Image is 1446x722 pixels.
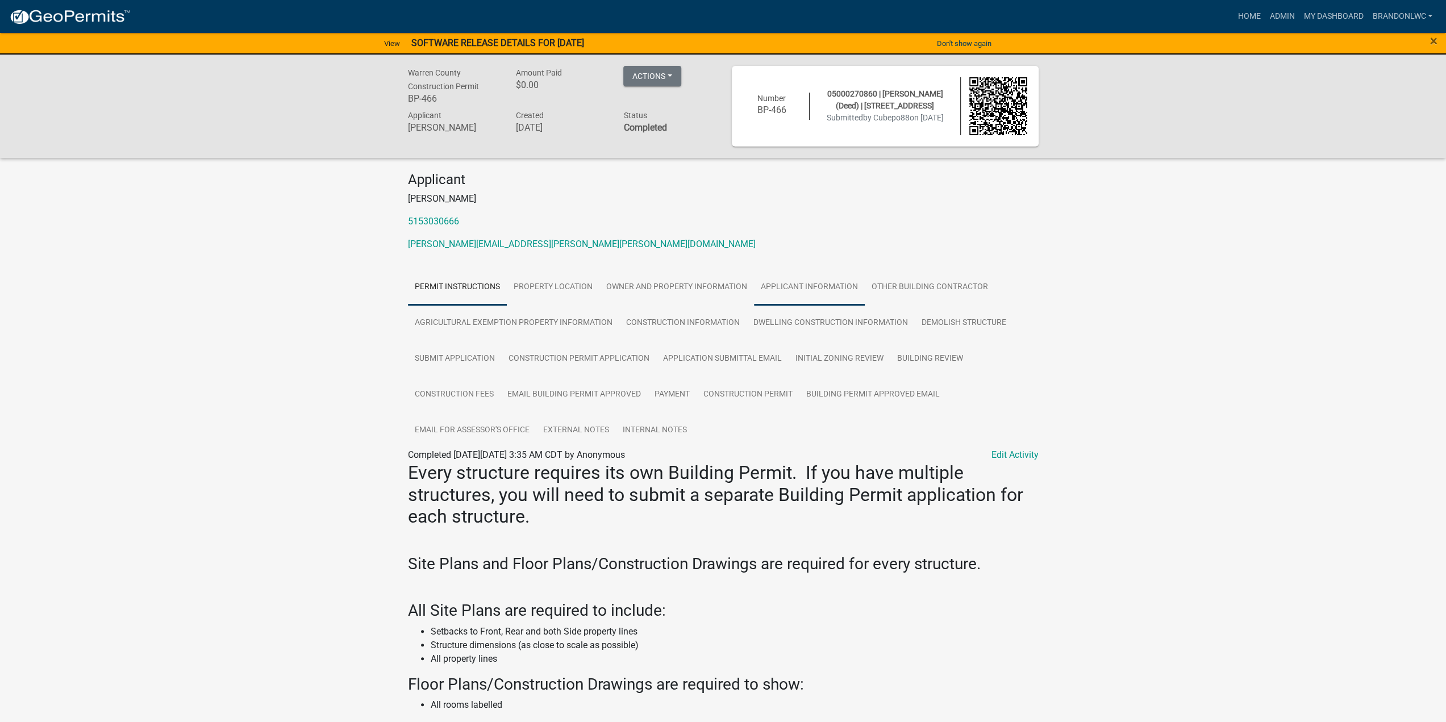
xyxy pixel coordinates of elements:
[991,448,1039,462] a: Edit Activity
[515,122,606,133] h6: [DATE]
[408,239,756,249] a: [PERSON_NAME][EMAIL_ADDRESS][PERSON_NAME][PERSON_NAME][DOMAIN_NAME]
[408,554,1039,574] h3: Site Plans and Floor Plans/Construction Drawings are required for every structure.
[408,93,499,104] h6: BP-466
[1299,6,1368,27] a: My Dashboard
[408,111,441,120] span: Applicant
[648,377,697,413] a: Payment
[515,80,606,90] h6: $0.00
[431,638,1039,652] li: Structure dimensions (as close to scale as possible)
[616,412,694,449] a: Internal Notes
[827,89,943,110] span: 05000270860 | [PERSON_NAME] (Deed) | [STREET_ADDRESS]
[743,105,801,115] h6: BP-466
[408,449,625,460] span: Completed [DATE][DATE] 3:35 AM CDT by Anonymous
[865,269,995,306] a: Other Building Contractor
[507,269,599,306] a: Property Location
[969,77,1027,135] img: QR code
[623,66,681,86] button: Actions
[915,305,1013,341] a: Demolish Structure
[623,111,647,120] span: Status
[431,652,1039,666] li: All property lines
[408,412,536,449] a: Email for Assessor's Office
[827,113,944,122] span: Submitted on [DATE]
[380,34,405,53] a: View
[431,698,1039,712] li: All rooms labelled
[799,377,947,413] a: Building Permit Approved Email
[623,122,666,133] strong: Completed
[408,216,459,227] a: 5153030666
[408,601,1039,620] h3: All Site Plans are required to include:
[408,305,619,341] a: Agricultural Exemption Property Information
[408,341,502,377] a: Submit Application
[536,412,616,449] a: External Notes
[515,111,543,120] span: Created
[408,462,1039,527] h2: Every structure requires its own Building Permit. If you have multiple structures, you will need ...
[502,341,656,377] a: Construction Permit Application
[411,37,584,48] strong: SOFTWARE RELEASE DETAILS FOR [DATE]
[656,341,789,377] a: Application Submittal Email
[431,625,1039,638] li: Setbacks to Front, Rear and both Side property lines
[408,377,501,413] a: Construction Fees
[890,341,970,377] a: Building Review
[747,305,915,341] a: Dwelling Construction Information
[501,377,648,413] a: Email Building Permit Approved
[408,192,1039,206] p: [PERSON_NAME]
[515,68,561,77] span: Amount Paid
[863,113,910,122] span: by Cubepo88
[408,675,1039,694] h3: Floor Plans/Construction Drawings are required to show:
[789,341,890,377] a: Initial Zoning Review
[408,68,479,91] span: Warren County Construction Permit
[1265,6,1299,27] a: Admin
[697,377,799,413] a: Construction Permit
[1368,6,1437,27] a: brandonlWC
[599,269,754,306] a: Owner and Property Information
[408,172,1039,188] h4: Applicant
[619,305,747,341] a: Construction Information
[408,122,499,133] h6: [PERSON_NAME]
[408,269,507,306] a: Permit Instructions
[1430,33,1437,49] span: ×
[757,94,786,103] span: Number
[754,269,865,306] a: Applicant Information
[932,34,996,53] button: Don't show again
[1233,6,1265,27] a: Home
[1430,34,1437,48] button: Close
